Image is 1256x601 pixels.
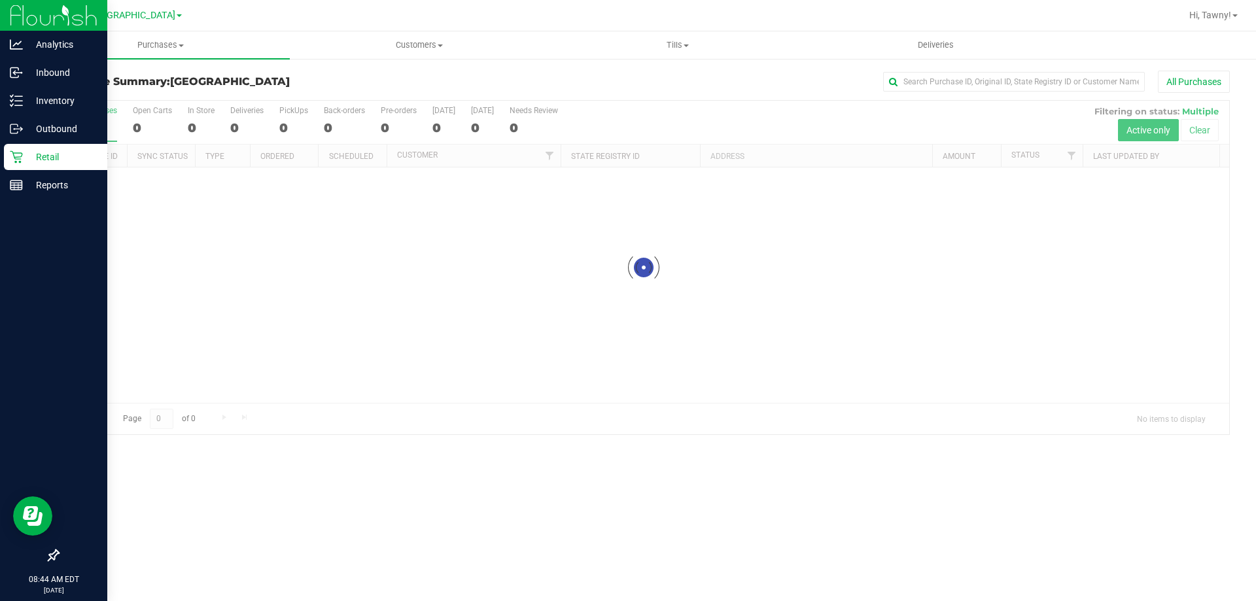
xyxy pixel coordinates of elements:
inline-svg: Inbound [10,66,23,79]
p: 08:44 AM EDT [6,574,101,585]
span: Purchases [31,39,290,51]
iframe: Resource center [13,496,52,536]
p: Reports [23,177,101,193]
span: [GEOGRAPHIC_DATA] [86,10,175,21]
p: Inbound [23,65,101,80]
p: Analytics [23,37,101,52]
button: All Purchases [1158,71,1230,93]
a: Purchases [31,31,290,59]
a: Tills [548,31,807,59]
inline-svg: Inventory [10,94,23,107]
inline-svg: Reports [10,179,23,192]
p: Outbound [23,121,101,137]
span: Customers [290,39,548,51]
inline-svg: Outbound [10,122,23,135]
span: [GEOGRAPHIC_DATA] [170,75,290,88]
inline-svg: Retail [10,150,23,163]
p: Retail [23,149,101,165]
p: Inventory [23,93,101,109]
input: Search Purchase ID, Original ID, State Registry ID or Customer Name... [883,72,1145,92]
span: Deliveries [900,39,971,51]
p: [DATE] [6,585,101,595]
span: Hi, Tawny! [1189,10,1231,20]
a: Deliveries [807,31,1065,59]
h3: Purchase Summary: [58,76,448,88]
inline-svg: Analytics [10,38,23,51]
span: Tills [549,39,806,51]
a: Customers [290,31,548,59]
